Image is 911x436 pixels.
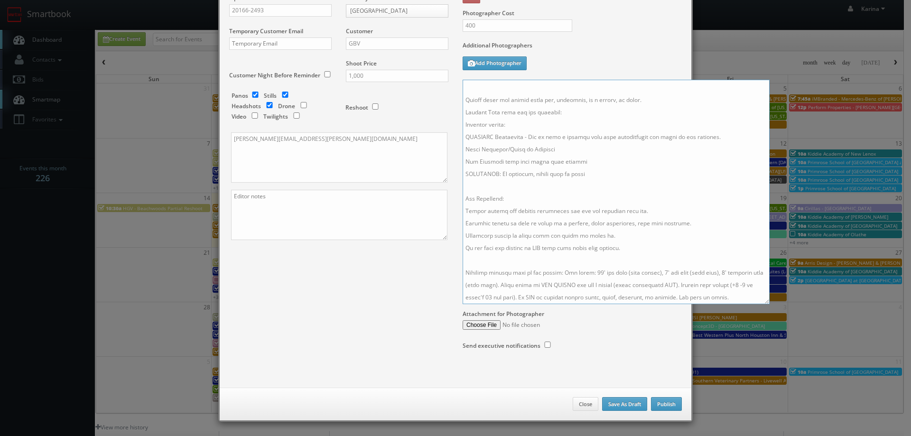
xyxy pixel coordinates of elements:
label: Video [232,112,246,121]
label: Customer Night Before Reminder [229,71,320,79]
label: Headshots [232,102,261,110]
label: Twilights [263,112,288,121]
label: Reshoot [345,103,368,111]
input: Temporary Email [229,37,332,50]
label: Shoot Price [346,59,377,67]
span: [GEOGRAPHIC_DATA] [350,5,436,17]
label: Send executive notifications [463,342,540,350]
label: Stills [264,92,277,100]
label: Panos [232,92,248,100]
button: Add Photographer [463,56,527,70]
label: Temporary Customer Email [229,27,303,35]
button: Publish [651,397,682,411]
label: Photographer Cost [455,9,689,17]
input: Zip Code [229,4,332,17]
button: Save As Draft [602,397,647,411]
button: Close [573,397,598,411]
input: Shoot Price [346,70,448,82]
a: [GEOGRAPHIC_DATA] [346,4,448,18]
label: Additional Photographers [463,41,682,54]
label: Customer [346,27,373,35]
label: Attachment for Photographer [463,310,544,318]
label: Drone [278,102,295,110]
input: Photographer Cost [463,19,572,32]
input: Select a customer [346,37,448,50]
